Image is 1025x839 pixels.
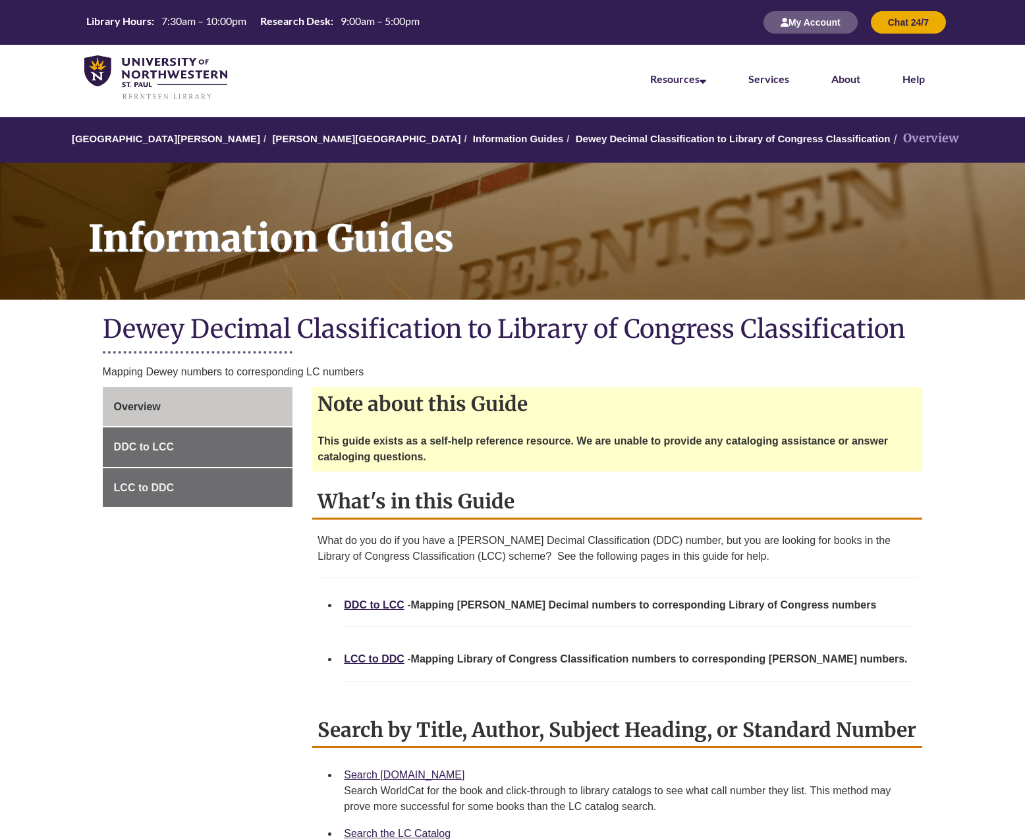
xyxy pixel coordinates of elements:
li: Overview [890,129,958,148]
img: UNWSP Library Logo [84,55,227,101]
div: Guide Page Menu [103,387,293,508]
a: Help [902,72,925,85]
a: DDC to LCC [103,427,293,467]
span: DDC to LCC [114,441,175,452]
a: About [831,72,860,85]
span: Mapping Dewey numbers to corresponding LC numbers [103,366,364,377]
strong: Mapping Library of Congress Classification numbers to corresponding [PERSON_NAME] numbers. [411,653,908,664]
button: My Account [763,11,858,34]
a: Overview [103,387,293,427]
strong: This guide exists as a self-help reference resource. We are unable to provide any cataloging assi... [318,435,888,462]
a: [PERSON_NAME][GEOGRAPHIC_DATA] [272,133,460,144]
span: 7:30am – 10:00pm [161,14,246,27]
th: Library Hours: [81,14,156,28]
span: LCC to DDC [114,482,175,493]
a: Search [DOMAIN_NAME] [344,769,464,780]
h2: What's in this Guide [312,485,922,520]
a: Chat 24/7 [871,16,946,28]
a: [GEOGRAPHIC_DATA][PERSON_NAME] [72,133,260,144]
p: What do you do if you have a [PERSON_NAME] Decimal Classification (DDC) number, but you are looki... [318,533,917,564]
table: Hours Today [81,14,425,30]
div: Search WorldCat for the book and click-through to library catalogs to see what call number they l... [344,783,912,815]
a: Search the LC Catalog [344,828,451,839]
a: Information Guides [473,133,564,144]
a: LCC to DDC [103,468,293,508]
a: Services [748,72,789,85]
span: 9:00am – 5:00pm [341,14,420,27]
li: - [339,645,917,700]
span: Overview [114,401,161,412]
h1: Information Guides [74,163,1025,283]
th: Research Desk: [255,14,335,28]
a: Resources [650,72,706,85]
a: LCC to DDC [344,653,404,664]
h2: Note about this Guide [312,387,922,420]
h2: Search by Title, Author, Subject Heading, or Standard Number [312,713,922,748]
a: Hours Today [81,14,425,32]
a: Dewey Decimal Classification to Library of Congress Classification [576,133,891,144]
button: Chat 24/7 [871,11,946,34]
a: DDC to LCC [344,599,404,610]
li: - [339,591,917,646]
strong: Mapping [PERSON_NAME] Decimal numbers to corresponding Library of Congress numbers [411,599,877,610]
h1: Dewey Decimal Classification to Library of Congress Classification [103,313,923,348]
a: My Account [763,16,858,28]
